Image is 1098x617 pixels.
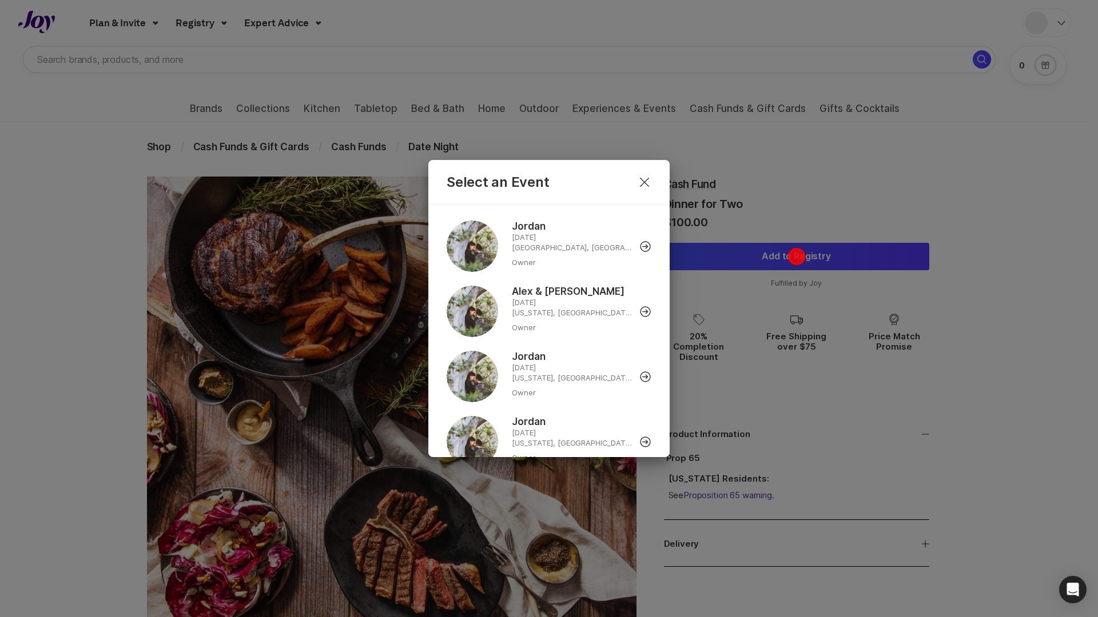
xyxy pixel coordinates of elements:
p: [US_STATE], [GEOGRAPHIC_DATA], [GEOGRAPHIC_DATA] [512,372,635,383]
p: [DATE] [512,427,635,438]
p: Owner [512,322,536,332]
p: [GEOGRAPHIC_DATA], [GEOGRAPHIC_DATA], [GEOGRAPHIC_DATA] [512,242,635,253]
div: Open Intercom Messenger [1059,576,1087,603]
p: [US_STATE], [GEOGRAPHIC_DATA], [GEOGRAPHIC_DATA] [512,307,635,318]
p: [DATE] [512,232,635,242]
p: Owner [512,257,536,267]
p: Jordan [512,221,635,232]
h1: Select an Event [447,174,651,190]
p: Owner [512,452,536,463]
p: [DATE] [512,297,635,307]
p: [US_STATE], [GEOGRAPHIC_DATA], [GEOGRAPHIC_DATA] [512,438,635,448]
p: Alex & [PERSON_NAME] [512,286,635,297]
p: Jordan [512,351,635,362]
p: [DATE] [512,362,635,372]
p: Owner [512,387,536,398]
p: Jordan [512,416,635,427]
